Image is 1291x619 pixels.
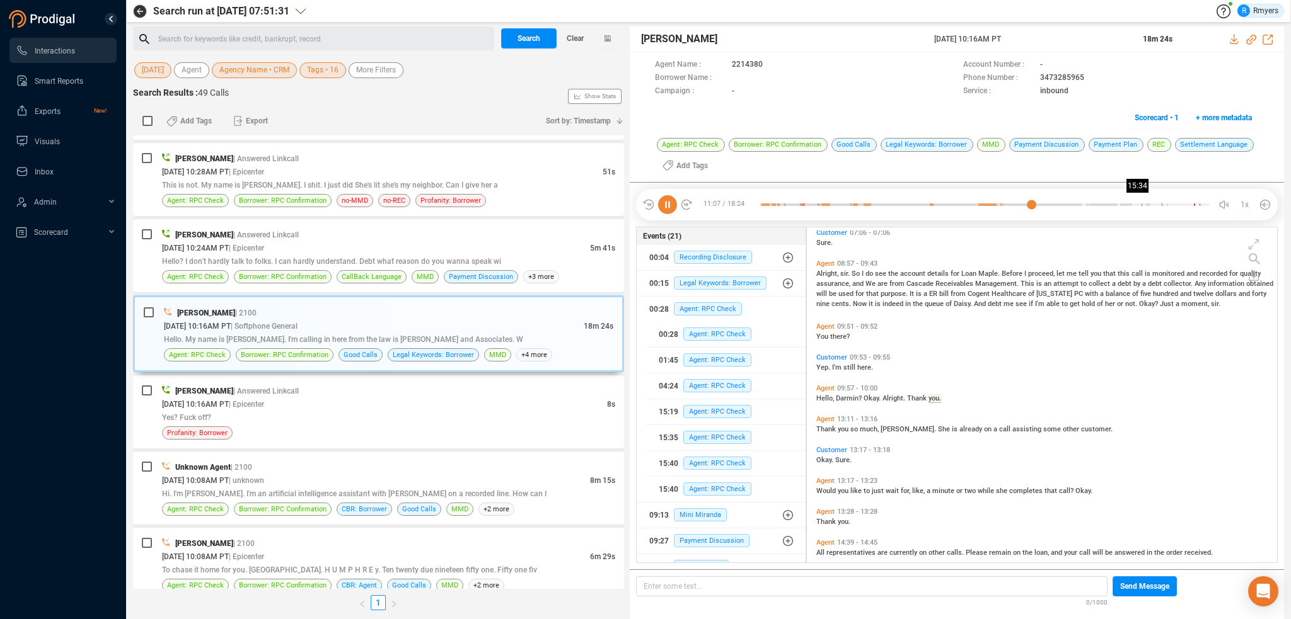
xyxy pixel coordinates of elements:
[1035,300,1046,308] span: I'm
[889,280,906,288] span: from
[952,425,959,433] span: is
[35,107,61,116] span: Exports
[16,68,107,93] a: Smart Reports
[913,300,925,308] span: the
[9,128,117,154] li: Visuals
[964,487,978,495] span: two
[344,349,378,361] span: Good Calls
[1079,270,1091,278] span: tell
[1036,290,1074,298] span: [US_STATE]
[133,143,624,216] div: [PERSON_NAME]| Answered Linkcall[DATE] 10:28AM PT| Epicenter51sThis is not. My name is [PERSON_NA...
[1181,300,1211,308] span: moment,
[590,244,615,253] span: 5m 41s
[1133,280,1142,288] span: by
[1118,280,1133,288] span: debt
[875,270,888,278] span: see
[164,335,523,344] span: Hello. My name is [PERSON_NAME]. I'm calling in here from the law is [PERSON_NAME] and Associates. W
[1211,300,1220,308] span: sir.
[1091,270,1103,278] span: you
[683,379,751,392] span: Agent: RPC Check
[683,405,751,418] span: Agent: RPC Check
[864,394,883,402] span: Okay.
[1140,290,1153,298] span: five
[865,280,877,288] span: We
[993,425,999,433] span: a
[16,159,107,184] a: Inbox
[133,295,624,372] div: [PERSON_NAME]| 2100[DATE] 10:16AM PT| Softphone General18m 24sHello. My name is [PERSON_NAME]. I'...
[231,463,252,472] span: | 2100
[1242,4,1246,17] span: R
[1028,290,1036,298] span: of
[1128,108,1186,128] button: Scorecard • 1
[1070,300,1082,308] span: get
[872,487,886,495] span: just
[590,476,615,485] span: 8m 15s
[162,489,547,498] span: Hi. I'm [PERSON_NAME]. I'm an artificial intelligence assistant with [PERSON_NAME] on a recorded ...
[226,111,275,131] button: Export
[1016,300,1029,308] span: see
[883,300,905,308] span: indeed
[451,503,468,515] span: MMD
[838,425,850,433] span: you
[1246,280,1273,288] span: obtained
[988,300,1004,308] span: debt
[568,89,622,104] button: Show Stats
[1036,280,1044,288] span: is
[938,425,952,433] span: She
[1132,290,1140,298] span: of
[646,348,806,373] button: 01:45Agent: RPC Check
[241,349,328,361] span: Borrower: RPC Confirmation
[16,38,107,63] a: Interactions
[16,128,107,154] a: Visuals
[905,300,913,308] span: in
[939,290,951,298] span: bill
[557,28,594,48] button: Clear
[1103,270,1118,278] span: that
[1067,270,1079,278] span: me
[932,487,956,495] span: minute
[929,394,941,403] span: you.
[177,309,235,317] span: [PERSON_NAME]
[1059,487,1075,495] span: call?
[34,228,68,237] span: Scorecard
[646,425,806,450] button: 15:35Agent: RPC Check
[167,271,224,283] span: Agent: RPC Check
[246,111,268,131] span: Export
[134,62,171,78] button: [DATE]
[910,290,916,298] span: It
[975,280,1021,288] span: Management.
[637,271,806,296] button: 00:15Legal Keywords: Borrower
[142,62,164,78] span: [DATE]
[162,476,229,485] span: [DATE] 10:08AM PT
[133,219,624,292] div: [PERSON_NAME]| Answered Linkcall[DATE] 10:24AM PT| Epicenter5m 41sHello? I don't hardly talk to f...
[646,322,806,347] button: 00:28Agent: RPC Check
[835,456,852,464] span: Sure.
[816,300,831,308] span: nine
[853,300,869,308] span: Now
[1237,4,1278,17] div: Rmyers
[974,300,988,308] span: And
[659,428,678,448] div: 15:35
[683,431,751,444] span: Agent: RPC Check
[816,456,835,464] span: Okay.
[35,47,75,55] span: Interactions
[1112,280,1118,288] span: a
[866,290,881,298] span: that
[167,427,228,439] span: Profanity: Borrower
[862,270,865,278] span: I
[35,137,60,146] span: Visuals
[239,271,327,283] span: Borrower: RPC Confirmation
[607,400,615,409] span: 8s
[169,349,226,361] span: Agent: RPC Check
[659,376,678,396] div: 04:24
[968,290,992,298] span: Cogent
[1236,196,1254,213] button: 1x
[518,28,540,48] span: Search
[857,363,873,372] span: here.
[676,156,708,176] span: Add Tags
[1105,300,1117,308] span: her
[674,276,767,290] span: Legal Keywords: Borrower
[829,290,838,298] span: be
[836,394,864,402] span: Darmin?
[659,350,678,370] div: 01:45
